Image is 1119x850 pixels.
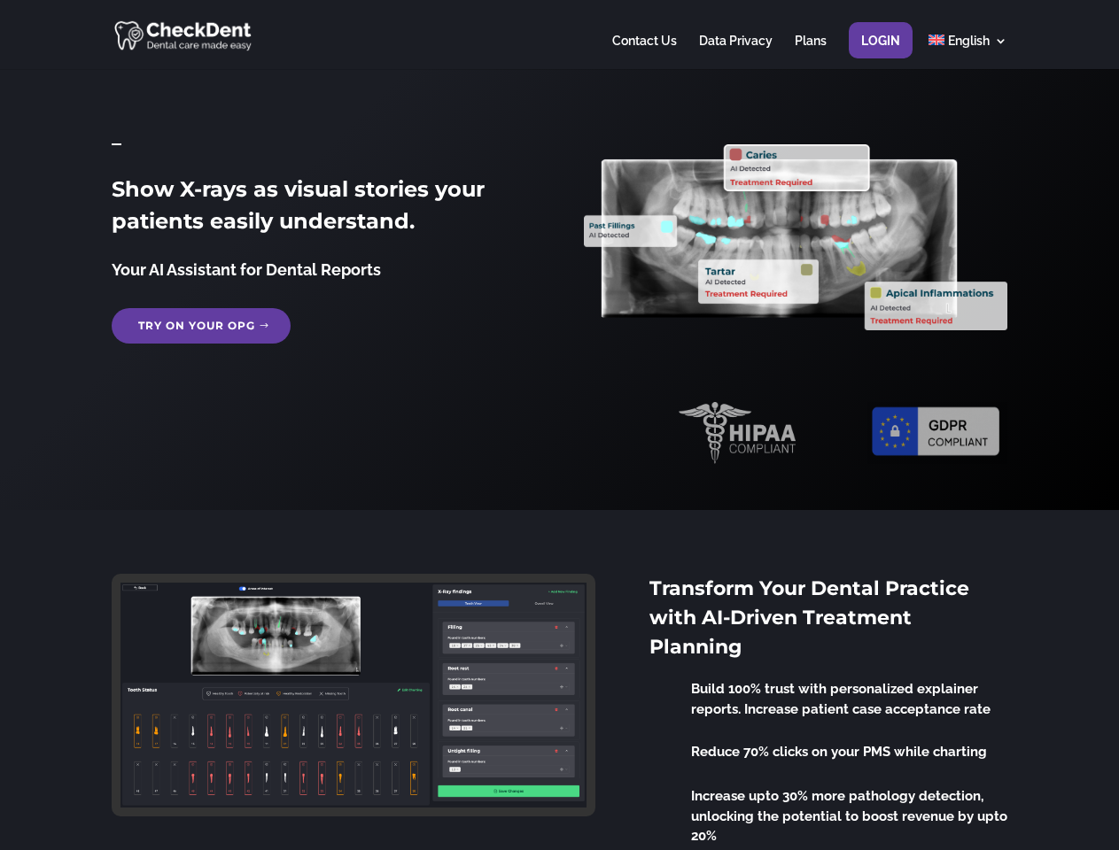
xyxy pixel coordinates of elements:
img: X_Ray_annotated [584,144,1006,330]
span: Your AI Assistant for Dental Reports [112,260,381,279]
span: Reduce 70% clicks on your PMS while charting [691,744,987,760]
a: Login [861,35,900,69]
a: Data Privacy [699,35,773,69]
a: English [929,35,1007,69]
span: _ [112,125,121,149]
span: Transform Your Dental Practice with AI-Driven Treatment Planning [649,576,969,659]
img: CheckDent AI [114,18,253,52]
span: English [948,34,990,48]
a: Contact Us [612,35,677,69]
a: Plans [795,35,827,69]
a: Try on your OPG [112,308,291,344]
span: Build 100% trust with personalized explainer reports. Increase patient case acceptance rate [691,681,991,717]
span: Increase upto 30% more pathology detection, unlocking the potential to boost revenue by upto 20% [691,788,1007,844]
h2: Show X-rays as visual stories your patients easily understand. [112,174,534,246]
